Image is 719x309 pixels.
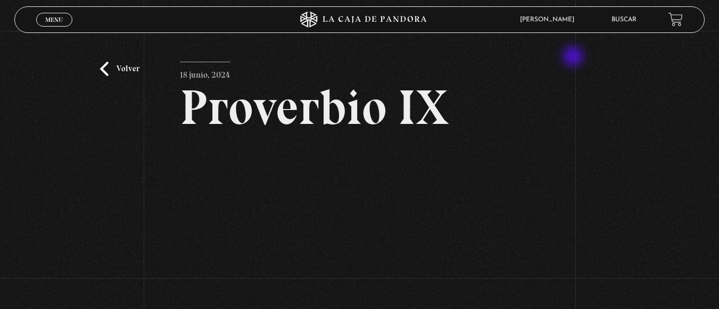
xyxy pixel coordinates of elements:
[668,12,683,27] a: View your shopping cart
[100,62,139,76] a: Volver
[45,16,63,23] span: Menu
[180,83,539,132] h2: Proverbio IX
[42,25,67,32] span: Cerrar
[515,16,585,23] span: [PERSON_NAME]
[180,62,230,83] p: 18 junio, 2024
[611,16,637,23] a: Buscar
